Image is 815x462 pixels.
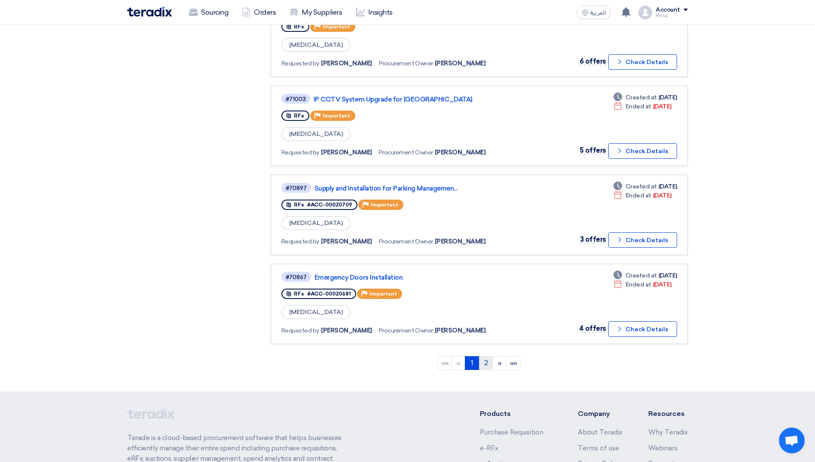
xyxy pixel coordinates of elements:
[638,6,652,19] img: profile_test.png
[379,59,433,68] span: Procurement Owner
[286,96,306,102] div: #71003
[498,359,502,367] span: »
[281,237,319,246] span: Requested by
[307,291,351,297] span: #ACC-00020681
[281,127,351,141] span: [MEDICAL_DATA]
[235,3,283,22] a: Orders
[314,274,529,281] a: Emergency Doors Installation
[626,280,651,289] span: Ended at
[578,428,623,436] a: About Teradix
[614,280,672,289] div: [DATE]
[271,353,688,374] ngb-pagination: Default pagination
[307,202,352,208] span: #ACC-00020709
[626,102,651,111] span: Ended at
[626,271,657,280] span: Created at
[614,182,677,191] div: [DATE]
[321,148,372,157] span: [PERSON_NAME]
[379,148,433,157] span: Procurement Owner
[580,235,606,243] span: 3 offers
[614,191,672,200] div: [DATE]
[480,444,498,452] a: e-RFx
[648,409,688,419] li: Resources
[323,113,350,119] span: Important
[480,428,543,436] a: Purchase Requisition
[379,237,433,246] span: Procurement Owner
[314,185,529,192] a: Supply and Installation for Parking Managemen...
[580,146,606,154] span: 5 offers
[281,38,351,52] span: [MEDICAL_DATA]
[578,444,619,452] a: Terms of use
[648,428,688,436] a: Why Teradix
[580,57,606,65] span: 6 offers
[656,13,688,18] div: Hissa
[371,202,398,208] span: Important
[281,216,351,230] span: [MEDICAL_DATA]
[182,3,235,22] a: Sourcing
[349,3,400,22] a: Insights
[577,6,611,19] button: العربية
[608,232,677,248] button: Check Details
[626,182,657,191] span: Created at
[294,202,304,208] span: RFx
[614,271,677,280] div: [DATE]
[321,59,372,68] span: [PERSON_NAME]
[369,291,397,297] span: Important
[608,143,677,159] button: Check Details
[506,356,520,370] a: Last
[779,428,805,453] div: Open chat
[281,148,319,157] span: Requested by
[465,356,479,370] a: 1
[626,93,657,102] span: Created at
[590,10,606,16] span: العربية
[379,326,433,335] span: Procurement Owner
[314,95,528,103] a: IP CCTV System Upgrade for [GEOGRAPHIC_DATA]
[510,359,517,367] span: »»
[286,185,307,191] div: #70897
[286,274,307,280] div: #70867
[435,237,486,246] span: [PERSON_NAME]
[323,24,350,30] span: Important
[579,324,606,333] span: 4 offers
[656,6,680,14] div: Account
[435,326,486,335] span: [PERSON_NAME]
[578,409,623,419] li: Company
[626,191,651,200] span: Ended at
[435,59,486,68] span: [PERSON_NAME]
[281,305,351,319] span: [MEDICAL_DATA]
[281,326,319,335] span: Requested by
[281,59,319,68] span: Requested by
[294,113,304,119] span: RFx
[480,409,552,419] li: Products
[321,237,372,246] span: [PERSON_NAME]
[648,444,678,452] a: Webinars
[294,24,304,30] span: RFx
[608,54,677,70] button: Check Details
[492,356,507,370] a: Next
[479,356,493,370] a: 2
[608,321,677,337] button: Check Details
[614,102,672,111] div: [DATE]
[614,93,677,102] div: [DATE]
[127,7,172,17] img: Teradix logo
[435,148,486,157] span: [PERSON_NAME]
[294,291,304,297] span: RFx
[283,3,349,22] a: My Suppliers
[321,326,372,335] span: [PERSON_NAME]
